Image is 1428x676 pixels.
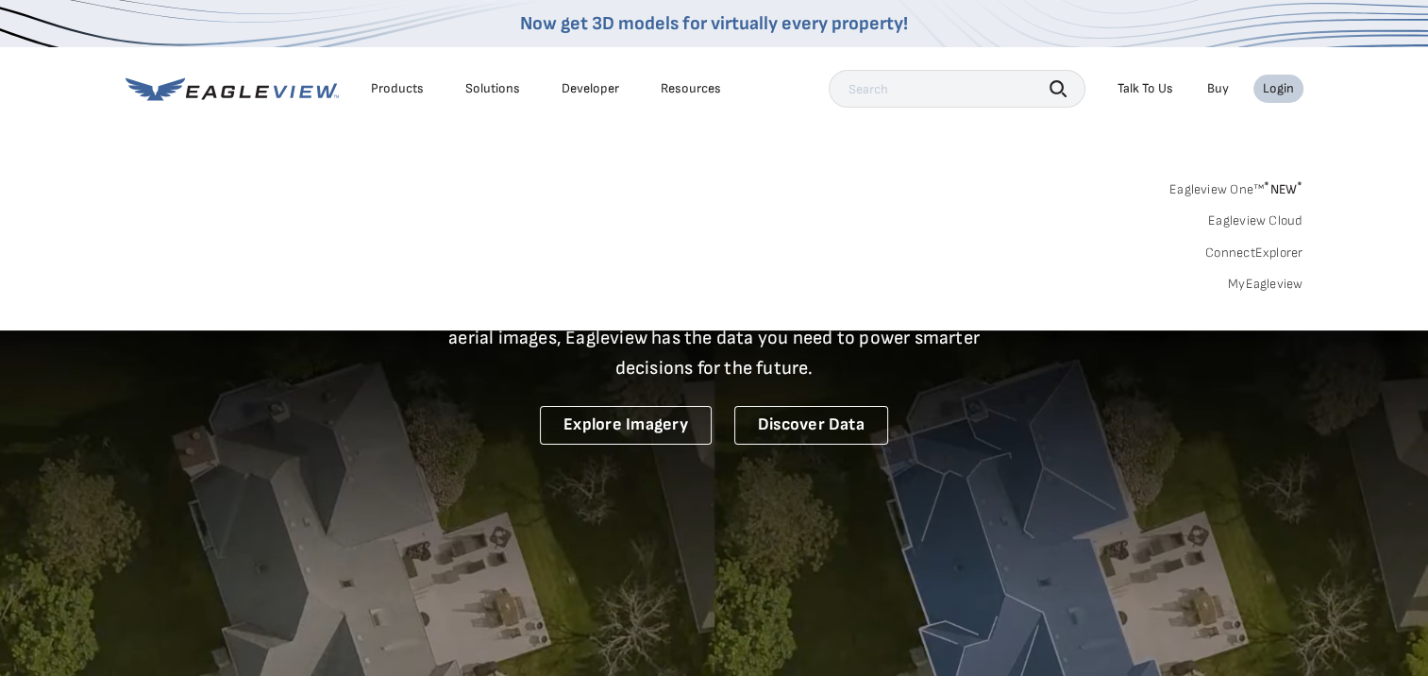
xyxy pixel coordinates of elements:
span: NEW [1264,181,1302,197]
a: ConnectExplorer [1205,245,1303,262]
a: Buy [1207,80,1229,97]
div: Products [371,80,424,97]
input: Search [829,70,1085,108]
div: Solutions [465,80,520,97]
div: Talk To Us [1117,80,1173,97]
a: Developer [562,80,619,97]
a: Eagleview One™*NEW* [1169,176,1303,197]
a: Explore Imagery [540,406,712,445]
a: MyEagleview [1228,276,1303,293]
div: Login [1263,80,1294,97]
p: A new era starts here. Built on more than 3.5 billion high-resolution aerial images, Eagleview ha... [426,293,1003,383]
div: Resources [661,80,721,97]
a: Discover Data [734,406,888,445]
a: Eagleview Cloud [1208,212,1303,229]
a: Now get 3D models for virtually every property! [520,12,908,35]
